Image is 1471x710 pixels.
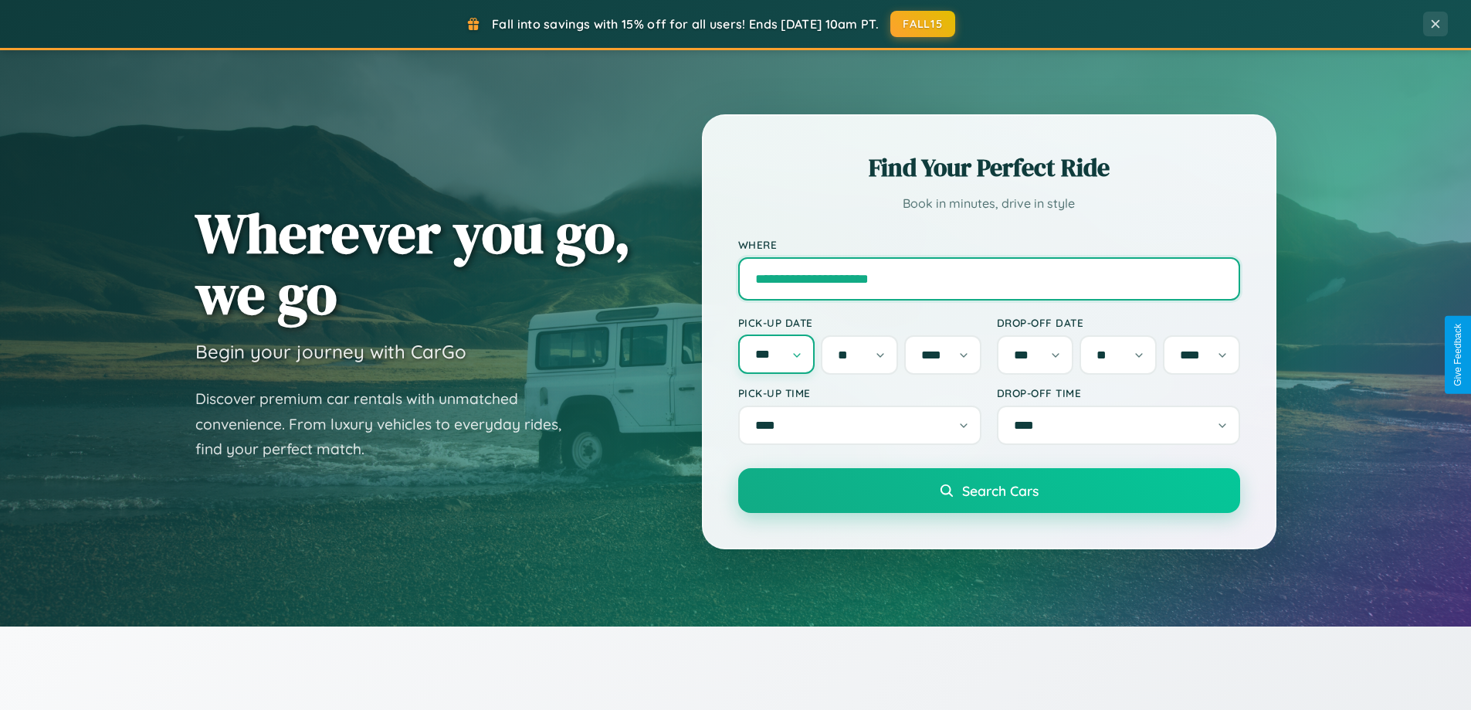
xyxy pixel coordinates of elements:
[195,202,631,324] h1: Wherever you go, we go
[738,151,1240,185] h2: Find Your Perfect Ride
[738,192,1240,215] p: Book in minutes, drive in style
[492,16,879,32] span: Fall into savings with 15% off for all users! Ends [DATE] 10am PT.
[738,316,981,329] label: Pick-up Date
[195,386,581,462] p: Discover premium car rentals with unmatched convenience. From luxury vehicles to everyday rides, ...
[997,386,1240,399] label: Drop-off Time
[738,468,1240,513] button: Search Cars
[997,316,1240,329] label: Drop-off Date
[195,340,466,363] h3: Begin your journey with CarGo
[890,11,955,37] button: FALL15
[738,238,1240,251] label: Where
[962,482,1039,499] span: Search Cars
[1452,324,1463,386] div: Give Feedback
[738,386,981,399] label: Pick-up Time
